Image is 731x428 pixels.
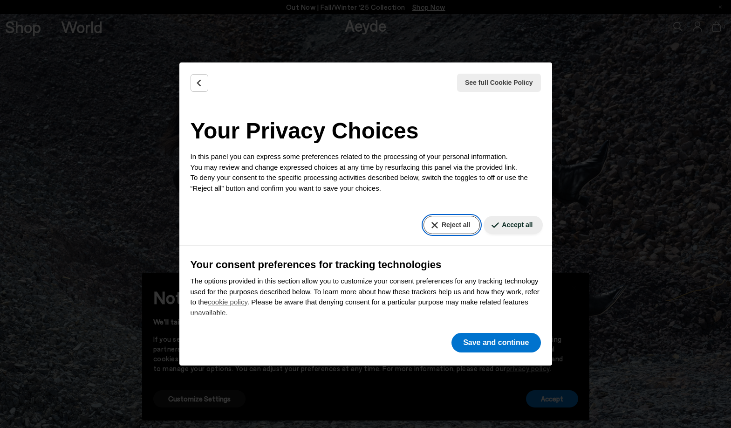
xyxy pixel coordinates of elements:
[191,257,541,272] h3: Your consent preferences for tracking technologies
[484,216,542,234] button: Accept all
[465,78,533,88] span: See full Cookie Policy
[191,276,541,318] p: The options provided in this section allow you to customize your consent preferences for any trac...
[208,298,247,306] a: cookie policy - link opens in a new tab
[191,114,541,148] h2: Your Privacy Choices
[424,216,480,234] button: Reject all
[191,74,208,92] button: Back
[191,152,541,193] p: In this panel you can express some preferences related to the processing of your personal informa...
[457,74,541,92] button: See full Cookie Policy
[451,333,540,352] button: Save and continue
